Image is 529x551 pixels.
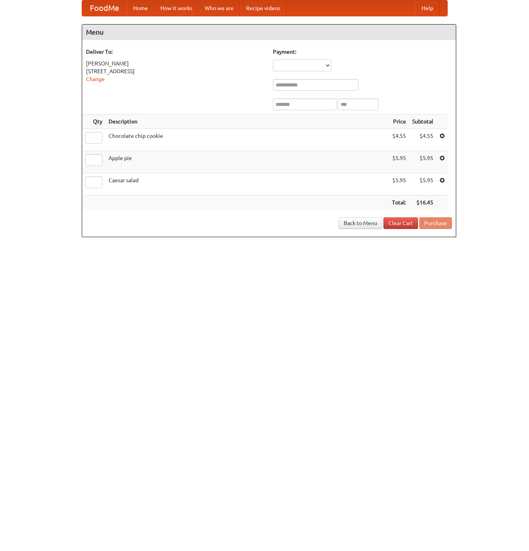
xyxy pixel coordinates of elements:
[127,0,154,16] a: Home
[154,0,199,16] a: How it works
[419,217,452,229] button: Purchase
[105,173,389,195] td: Caesar salad
[389,129,409,151] td: $4.55
[105,151,389,173] td: Apple pie
[86,76,105,82] a: Change
[409,173,436,195] td: $5.95
[409,195,436,210] th: $16.45
[389,151,409,173] td: $5.95
[82,114,105,129] th: Qty
[273,48,452,56] h5: Payment:
[409,151,436,173] td: $5.95
[105,129,389,151] td: Chocolate chip cookie
[86,67,265,75] div: [STREET_ADDRESS]
[389,195,409,210] th: Total:
[82,0,127,16] a: FoodMe
[389,114,409,129] th: Price
[82,25,456,40] h4: Menu
[339,217,382,229] a: Back to Menu
[199,0,240,16] a: Who we are
[415,0,439,16] a: Help
[240,0,286,16] a: Recipe videos
[409,129,436,151] td: $4.55
[86,60,265,67] div: [PERSON_NAME]
[409,114,436,129] th: Subtotal
[105,114,389,129] th: Description
[383,217,418,229] a: Clear Cart
[389,173,409,195] td: $5.95
[86,48,265,56] h5: Deliver To:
